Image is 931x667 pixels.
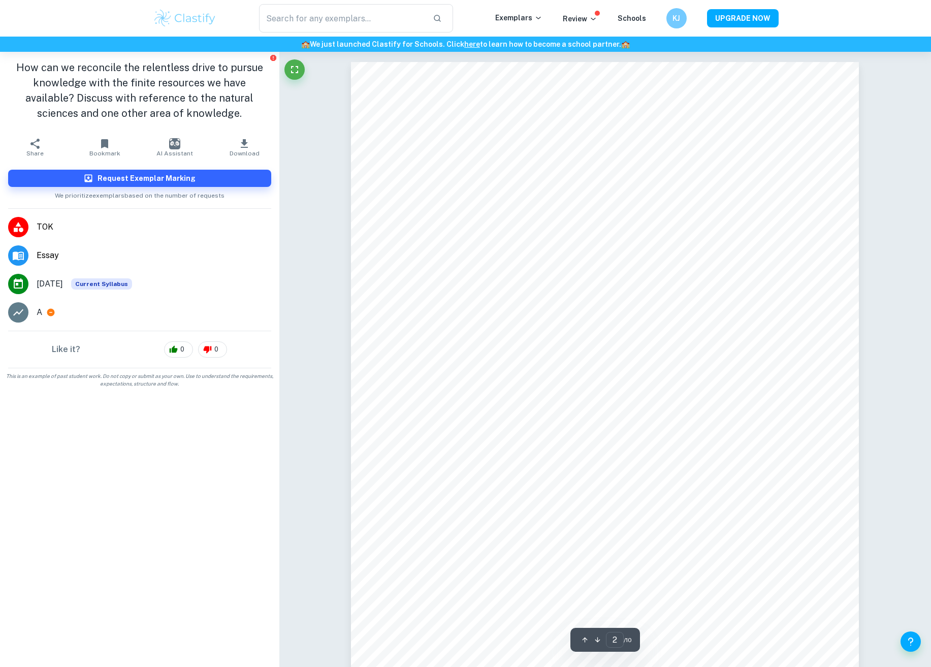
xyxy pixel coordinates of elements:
button: Request Exemplar Marking [8,170,271,187]
a: here [464,40,480,48]
p: Review [563,13,597,24]
a: Schools [618,14,646,22]
span: Share [26,150,44,157]
img: Clastify logo [153,8,217,28]
button: KJ [666,8,687,28]
button: Bookmark [70,133,139,162]
div: This exemplar is based on the current syllabus. Feel free to refer to it for inspiration/ideas wh... [71,278,132,290]
div: 0 [164,341,193,358]
span: 🏫 [621,40,630,48]
button: Help and Feedback [901,631,921,652]
span: Current Syllabus [71,278,132,290]
span: Download [230,150,260,157]
h6: KJ [670,13,682,24]
span: 0 [175,344,190,355]
span: 0 [209,344,224,355]
button: UPGRADE NOW [707,9,779,27]
span: / 10 [624,636,632,645]
span: AI Assistant [156,150,193,157]
button: AI Assistant [140,133,209,162]
span: 🏫 [301,40,310,48]
button: Report issue [270,54,277,61]
button: Download [209,133,279,162]
span: We prioritize exemplars based on the number of requests [55,187,224,200]
p: A [37,306,42,319]
span: TOK [37,221,271,233]
img: AI Assistant [169,138,180,149]
p: Exemplars [495,12,542,23]
span: Bookmark [89,150,120,157]
input: Search for any exemplars... [259,4,425,33]
h6: Like it? [52,343,80,356]
button: Fullscreen [284,59,305,80]
h1: How can we reconcile the relentless drive to pursue knowledge with the finite resources we have a... [8,60,271,121]
span: Essay [37,249,271,262]
h6: Request Exemplar Marking [98,173,196,184]
span: This is an example of past student work. Do not copy or submit as your own. Use to understand the... [4,372,275,388]
div: 0 [198,341,227,358]
span: [DATE] [37,278,63,290]
h6: We just launched Clastify for Schools. Click to learn how to become a school partner. [2,39,929,50]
